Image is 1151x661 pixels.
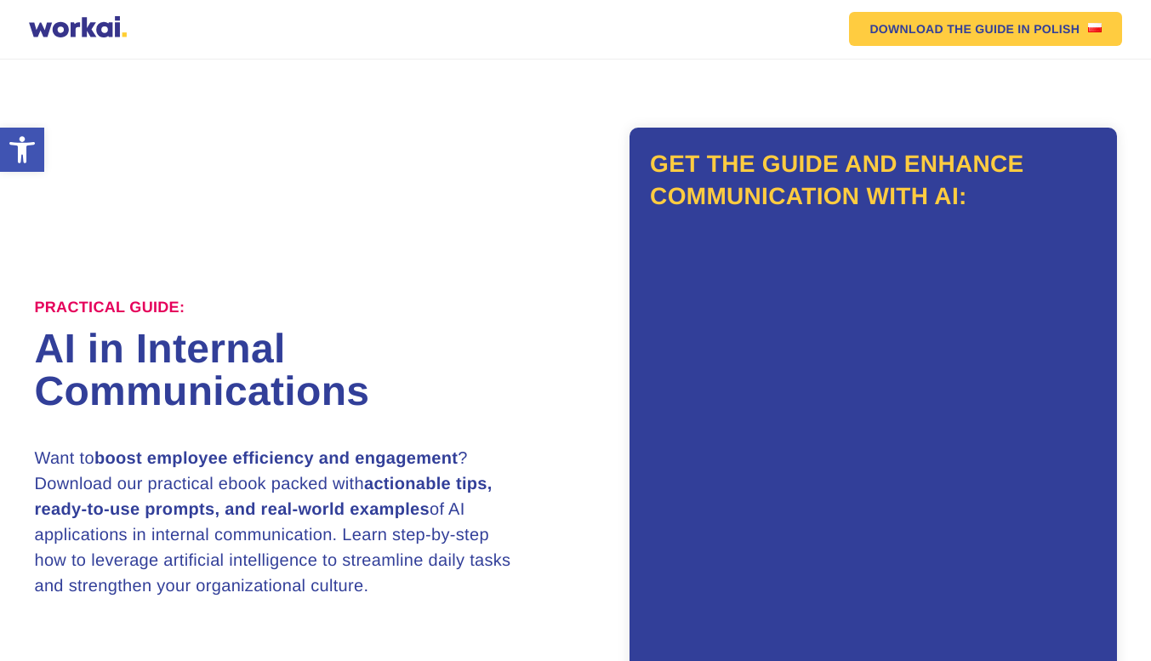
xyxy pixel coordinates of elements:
h2: Get the guide and enhance communication with AI: [650,148,1096,213]
a: DOWNLOAD THE GUIDEIN POLISHUS flag [849,12,1122,46]
h3: Want to ? Download our practical ebook packed with of AI applications in internal communication. ... [34,446,521,599]
em: DOWNLOAD THE GUIDE [869,23,1014,35]
img: US flag [1088,23,1102,32]
strong: boost employee efficiency and engagement [94,449,458,468]
label: Practical Guide: [34,299,185,317]
strong: actionable tips, ready-to-use prompts, and real-world examples [34,475,492,519]
h1: AI in Internal Communications [34,328,575,413]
